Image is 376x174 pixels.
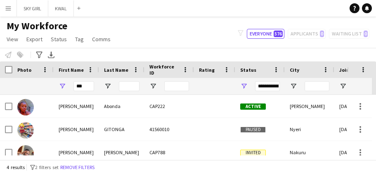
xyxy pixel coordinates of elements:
button: Everyone576 [247,29,284,39]
input: First Name Filter Input [73,81,94,91]
span: Rating [199,67,215,73]
img: Eunice Akoth Abonda [17,99,34,115]
span: Export [26,35,43,43]
input: Workforce ID Filter Input [164,81,189,91]
div: [PERSON_NAME] [54,118,99,141]
div: [PERSON_NAME] [54,95,99,118]
a: View [3,34,21,45]
button: SKY GIRL [17,0,48,16]
button: Open Filter Menu [59,82,66,90]
span: Paused [240,127,266,133]
div: 41560010 [144,118,194,141]
img: EUNICE GITONGA [17,122,34,139]
span: Status [51,35,67,43]
span: Invited [240,150,266,156]
input: Last Name Filter Input [119,81,140,91]
div: CAP222 [144,95,194,118]
span: My Workforce [7,20,67,32]
div: Nakuru [285,141,334,164]
span: Photo [17,67,31,73]
span: 576 [274,31,283,37]
a: Export [23,34,46,45]
button: KWAL [48,0,74,16]
span: Status [240,67,256,73]
span: Comms [92,35,111,43]
button: Open Filter Menu [240,82,248,90]
span: Last Name [104,67,128,73]
span: City [290,67,299,73]
img: Eunice Njuguna [17,145,34,162]
app-action-btn: Export XLSX [46,50,56,60]
span: Tag [75,35,84,43]
button: Remove filters [59,163,96,172]
div: [PERSON_NAME] [54,141,99,164]
a: Tag [72,34,87,45]
button: Open Filter Menu [104,82,111,90]
span: Joined [339,67,355,73]
span: View [7,35,18,43]
a: Comms [89,34,114,45]
button: Open Filter Menu [339,82,347,90]
div: Abonda [99,95,144,118]
span: First Name [59,67,84,73]
span: 2 filters set [35,164,59,170]
button: Open Filter Menu [290,82,297,90]
div: Nyeri [285,118,334,141]
span: Workforce ID [149,63,179,76]
input: City Filter Input [305,81,329,91]
button: Open Filter Menu [149,82,157,90]
div: CAP788 [144,141,194,164]
span: Active [240,103,266,110]
a: Status [47,34,70,45]
div: [PERSON_NAME] [99,141,144,164]
div: GITONGA [99,118,144,141]
app-action-btn: Advanced filters [34,50,44,60]
div: [PERSON_NAME] [285,95,334,118]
